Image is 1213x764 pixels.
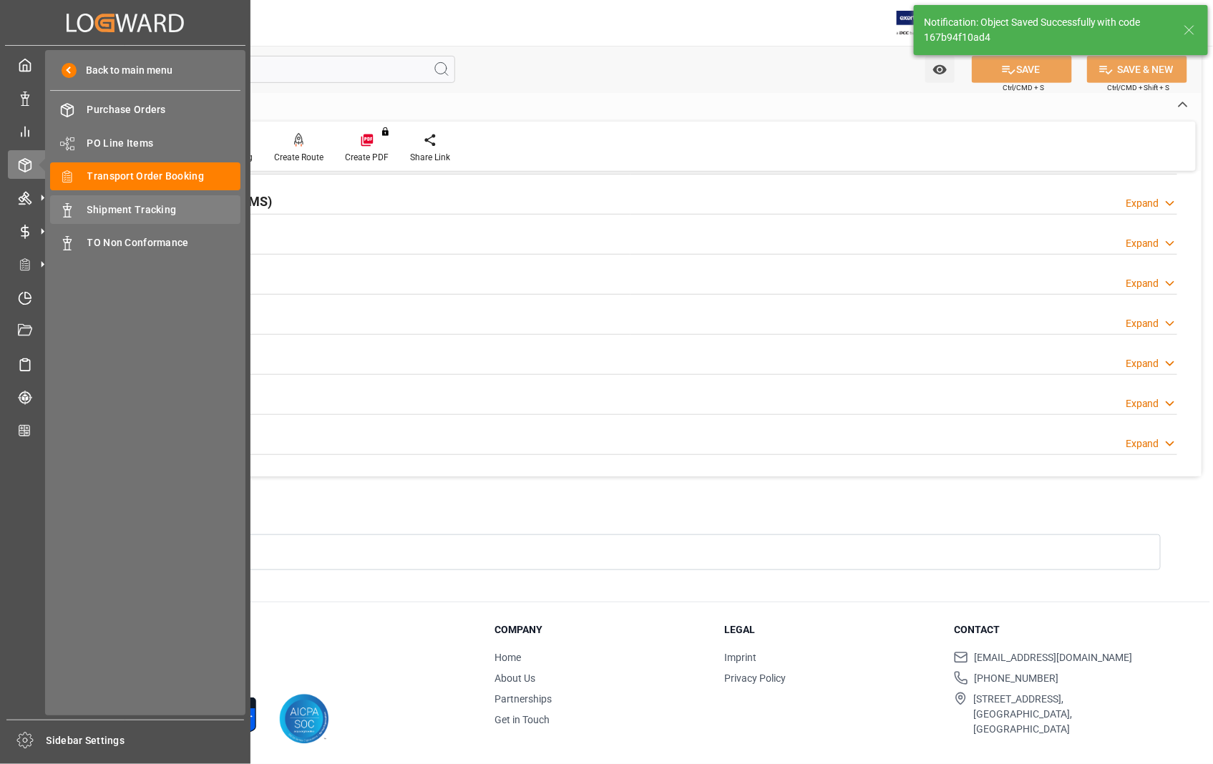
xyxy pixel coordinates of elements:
p: © 2025 Logward. All rights reserved. [94,655,459,668]
input: Search Fields [66,56,455,83]
button: open menu [925,56,955,83]
a: Partnerships [495,693,552,705]
img: Exertis%20JAM%20-%20Email%20Logo.jpg_1722504956.jpg [897,11,946,36]
a: CO2 Calculator [8,416,243,444]
a: Privacy Policy [724,672,786,684]
a: Timeslot Management V2 [8,283,243,311]
span: [EMAIL_ADDRESS][DOMAIN_NAME] [974,650,1133,665]
div: Share Link [410,151,450,164]
a: Imprint [724,652,756,663]
span: Purchase Orders [87,102,241,117]
span: Ctrl/CMD + Shift + S [1107,82,1170,93]
span: Ctrl/CMD + S [1003,82,1044,93]
div: Expand [1126,316,1159,331]
a: TO Non Conformance [50,229,240,257]
a: About Us [495,672,535,684]
a: Tracking Shipment [8,383,243,411]
a: PO Line Items [50,129,240,157]
span: [PHONE_NUMBER] [974,671,1058,686]
span: TO Non Conformance [87,235,241,250]
a: Purchase Orders [50,96,240,124]
a: Transport Order Booking [50,162,240,190]
img: AICPA SOC [279,694,329,744]
h3: Company [495,622,706,637]
a: Home [495,652,521,663]
span: Shipment Tracking [87,202,241,217]
div: Expand [1126,396,1159,411]
a: Document Management [8,317,243,345]
span: Transport Order Booking [87,169,241,184]
span: Back to main menu [77,63,173,78]
h3: Contact [954,622,1166,637]
div: Expand [1126,356,1159,371]
button: SAVE & NEW [1087,56,1187,83]
a: Shipment Tracking [50,195,240,223]
span: [STREET_ADDRESS], [GEOGRAPHIC_DATA], [GEOGRAPHIC_DATA] [973,692,1166,737]
p: Version 1.1.127 [94,668,459,681]
a: Get in Touch [495,714,550,725]
button: SAVE [972,56,1072,83]
span: PO Line Items [87,136,241,151]
span: Sidebar Settings [47,733,245,748]
a: My Reports [8,117,243,145]
div: Expand [1126,436,1159,451]
div: Expand [1126,236,1159,251]
a: Sailing Schedules [8,350,243,378]
div: Expand [1126,196,1159,211]
a: Data Management [8,84,243,112]
div: Expand [1126,276,1159,291]
div: Create Route [274,151,323,164]
h3: Legal [724,622,936,637]
div: Notification: Object Saved Successfully with code 167b94f10ad4 [924,15,1170,45]
a: My Cockpit [8,51,243,79]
